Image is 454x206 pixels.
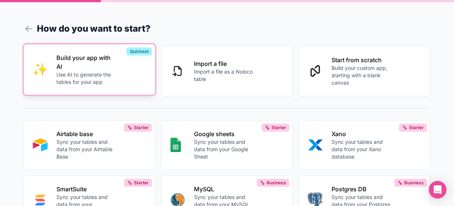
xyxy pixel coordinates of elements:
[194,129,254,138] p: Google sheets
[56,185,117,193] p: SmartSuite
[332,64,392,86] p: Build your custom app, starting with a blank canvas
[134,125,149,131] span: Starter
[134,180,149,186] span: Starter
[271,125,286,131] span: Starter
[56,129,117,138] p: Airtable base
[429,181,447,199] div: Open Intercom Messenger
[194,138,254,160] p: Sync your tables and data from your Google Sheet
[127,47,152,56] div: Quickest
[194,68,254,83] p: Import a file as a Noloco table
[56,71,117,86] p: Use AI to generate the tables for your app
[33,62,48,77] img: INTERNAL_WITH_AI
[170,138,181,152] img: GOOGLE_SHEETS
[299,120,430,170] button: XANOXanoSync your tables and data from your Xano databaseStarter
[404,180,424,186] span: Business
[194,59,254,68] p: Import a file
[24,44,155,95] button: INTERNAL_WITH_AIBuild your app with AIUse AI to generate the tables for your appQuickest
[332,129,392,138] p: Xano
[299,46,430,96] button: Start from scratchBuild your custom app, starting with a blank canvas
[161,46,293,96] button: Import a fileImport a file as a Noloco table
[24,120,155,170] button: AIRTABLEAirtable baseSync your tables and data from your Airtable BaseStarter
[56,53,117,71] p: Build your app with AI
[332,56,392,64] p: Start from scratch
[194,185,254,193] p: MySQL
[24,22,430,35] h1: How do you want to start?
[409,125,424,131] span: Starter
[332,138,392,160] p: Sync your tables and data from your Xano database
[33,138,48,152] img: AIRTABLE
[267,180,286,186] span: Business
[332,185,392,193] p: Postgres DB
[308,138,323,152] img: XANO
[161,120,293,170] button: GOOGLE_SHEETSGoogle sheetsSync your tables and data from your Google SheetStarter
[56,138,117,160] p: Sync your tables and data from your Airtable Base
